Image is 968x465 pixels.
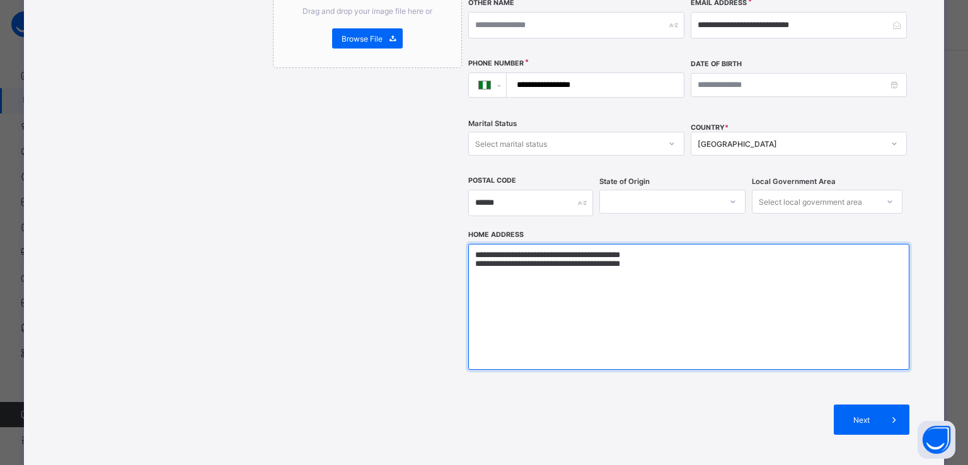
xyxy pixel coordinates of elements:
div: Select marital status [475,132,547,156]
button: Open asap [918,421,955,459]
span: Browse File [342,34,383,43]
span: State of Origin [599,177,650,186]
span: Drag and drop your image file here or [302,6,432,16]
div: [GEOGRAPHIC_DATA] [698,139,884,149]
span: Local Government Area [752,177,836,186]
span: COUNTRY [691,123,729,132]
label: Postal Code [468,176,516,185]
label: Phone Number [468,59,524,67]
label: Home Address [468,231,524,239]
span: Next [843,415,879,425]
div: Select local government area [759,190,862,214]
span: Marital Status [468,119,517,128]
label: Date of Birth [691,60,742,68]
